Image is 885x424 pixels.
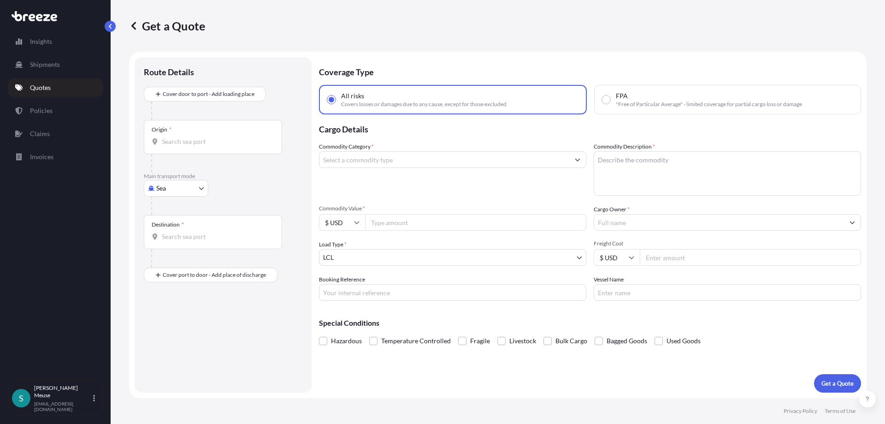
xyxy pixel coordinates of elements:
a: Shipments [8,55,103,74]
p: Cargo Details [319,114,861,142]
p: Special Conditions [319,319,861,327]
a: Policies [8,102,103,120]
label: Vessel Name [594,275,624,284]
span: Covers losses or damages due to any cause, except for those excluded [341,101,507,108]
span: Bulk Cargo [555,334,587,348]
a: Insights [8,32,103,51]
button: Get a Quote [814,374,861,393]
span: "Free of Particular Average" - limited coverage for partial cargo loss or damage [616,101,802,108]
a: Invoices [8,148,103,166]
label: Commodity Description [594,142,655,151]
p: Insights [30,37,52,46]
button: Show suggestions [844,214,861,231]
p: Get a Quote [821,379,854,388]
button: Cover door to port - Add loading place [144,87,266,102]
p: Quotes [30,83,51,92]
span: S [19,394,24,403]
input: Full name [594,214,844,231]
input: Enter amount [640,249,861,266]
span: Load Type [319,240,347,249]
a: Privacy Policy [784,407,817,415]
div: Origin [152,126,171,133]
p: Shipments [30,60,60,69]
p: [EMAIL_ADDRESS][DOMAIN_NAME] [34,401,91,412]
a: Terms of Use [825,407,855,415]
input: Enter name [594,284,861,301]
label: Booking Reference [319,275,365,284]
div: Destination [152,221,184,228]
input: Your internal reference [319,284,586,301]
span: Temperature Controlled [381,334,451,348]
p: Claims [30,129,50,138]
span: Freight Cost [594,240,861,247]
button: Select transport [144,180,208,197]
span: Bagged Goods [607,334,647,348]
input: Type amount [365,214,586,231]
p: Route Details [144,66,194,78]
span: Livestock [509,334,536,348]
span: Hazardous [331,334,362,348]
a: Quotes [8,78,103,97]
button: Cover port to door - Add place of discharge [144,268,277,282]
button: Show suggestions [569,151,586,168]
input: Select a commodity type [319,151,569,168]
span: Sea [156,184,166,193]
input: Origin [162,137,271,146]
span: LCL [323,253,334,262]
input: All risksCovers losses or damages due to any cause, except for those excluded [327,96,336,104]
span: All risks [341,91,364,101]
input: Destination [162,232,271,241]
input: FPA"Free of Particular Average" - limited coverage for partial cargo loss or damage [602,96,610,104]
span: Used Goods [667,334,701,348]
span: Cover port to door - Add place of discharge [163,270,266,280]
a: Claims [8,125,103,143]
span: Cover door to port - Add loading place [163,90,254,99]
span: Fragile [470,334,490,348]
label: Cargo Owner [594,205,630,214]
label: Commodity Category [319,142,374,151]
p: Policies [30,106,53,115]
p: [PERSON_NAME] Meuse [34,384,91,399]
span: Commodity Value [319,205,586,212]
p: Coverage Type [319,57,861,85]
span: FPA [616,91,628,101]
p: Get a Quote [129,18,205,33]
p: Main transport mode [144,173,302,180]
p: Invoices [30,152,53,161]
button: LCL [319,249,586,266]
